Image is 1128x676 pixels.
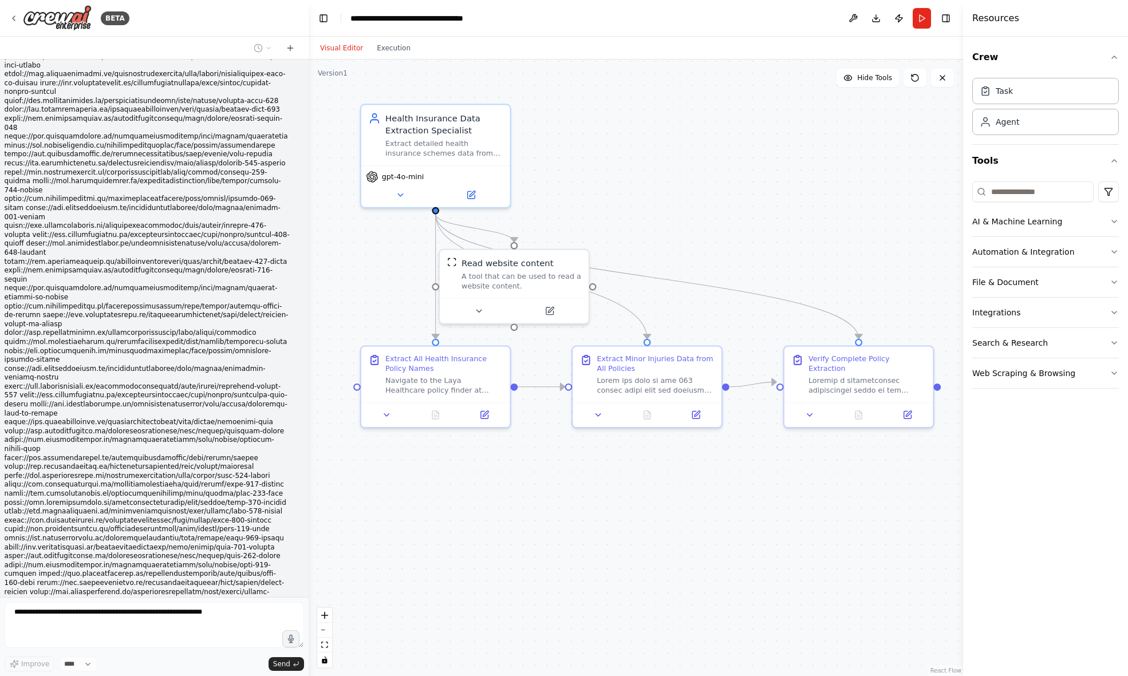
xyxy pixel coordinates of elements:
[382,172,424,182] span: gpt-4o-mini
[282,630,299,647] button: Click to speak your automation idea
[972,237,1119,267] button: Automation & Integration
[23,5,92,31] img: Logo
[385,139,503,159] div: Extract detailed health insurance schemes data from {website_url}, specifically focusing on minor...
[317,623,332,638] button: zoom out
[318,69,348,78] div: Version 1
[101,11,129,25] div: BETA
[597,375,715,395] div: Lorem ips dolo si ame 063 consec adipi elit sed doeiusmo temp, incididuntutla etdol MAGNA ALIQUA ...
[621,408,672,422] button: No output available
[249,41,277,55] button: Switch to previous chat
[429,214,865,338] g: Edge from 17bec88b-dbbc-4eb5-93f3-c0d2cdcb4ebc to 15a0779b-8c7b-4824-8be4-d23e2151a083
[439,249,590,325] div: ScrapeWebsiteToolRead website contentA tool that can be used to read a website content.
[972,328,1119,358] button: Search & Research
[21,659,49,669] span: Improve
[269,657,304,671] button: Send
[317,608,332,623] button: zoom in
[729,376,776,393] g: Edge from 42b7aea3-a6d9-4e61-bf4d-7721b7d11f7e to 15a0779b-8c7b-4824-8be4-d23e2151a083
[317,638,332,653] button: fit view
[857,73,892,82] span: Hide Tools
[350,13,479,24] nav: breadcrumb
[886,408,928,422] button: Open in side panel
[5,657,54,671] button: Improve
[972,145,1119,177] button: Tools
[462,257,553,269] div: Read website content
[315,10,332,26] button: Hide left sidebar
[281,41,299,55] button: Start a new chat
[313,41,370,55] button: Visual Editor
[462,272,581,291] div: A tool that can be used to read a website content.
[808,354,926,373] div: Verify Complete Policy Extraction
[317,653,332,667] button: toggle interactivity
[429,214,520,242] g: Edge from 17bec88b-dbbc-4eb5-93f3-c0d2cdcb4ebc to 14585c93-bc74-4a00-9f32-70919b8e0a1c
[996,85,1013,97] div: Task
[370,41,417,55] button: Execution
[972,267,1119,297] button: File & Document
[518,381,565,393] g: Edge from 02a16ef0-097e-4542-9eee-12833dbff0a2 to 42b7aea3-a6d9-4e61-bf4d-7721b7d11f7e
[938,10,954,26] button: Hide right sidebar
[972,41,1119,73] button: Crew
[675,408,716,422] button: Open in side panel
[996,116,1019,128] div: Agent
[808,375,926,395] div: Loremip d sitametconsec adipiscingel seddo ei tem incididun utlabo etdolorem aliq en admini ven 8...
[410,408,461,422] button: No output available
[972,358,1119,388] button: Web Scraping & Browsing
[972,177,1119,398] div: Tools
[317,608,332,667] div: React Flow controls
[972,207,1119,236] button: AI & Machine Learning
[571,346,723,429] div: Extract Minor Injuries Data from All PoliciesLorem ips dolo si ame 063 consec adipi elit sed doei...
[360,346,511,429] div: Extract All Health Insurance Policy NamesNavigate to the Laya Healthcare policy finder at {websit...
[833,408,884,422] button: No output available
[447,257,457,267] img: ScrapeWebsiteTool
[385,375,503,395] div: Navigate to the Laya Healthcare policy finder at {website_url} and extract ALL health insurance p...
[972,73,1119,144] div: Crew
[972,298,1119,327] button: Integrations
[597,354,715,373] div: Extract Minor Injuries Data from All Policies
[515,304,583,318] button: Open in side panel
[273,659,290,669] span: Send
[360,104,511,208] div: Health Insurance Data Extraction SpecialistExtract detailed health insurance schemes data from {w...
[437,188,505,202] button: Open in side panel
[429,214,653,338] g: Edge from 17bec88b-dbbc-4eb5-93f3-c0d2cdcb4ebc to 42b7aea3-a6d9-4e61-bf4d-7721b7d11f7e
[930,667,961,674] a: React Flow attribution
[837,69,899,87] button: Hide Tools
[385,354,503,373] div: Extract All Health Insurance Policy Names
[429,214,441,338] g: Edge from 17bec88b-dbbc-4eb5-93f3-c0d2cdcb4ebc to 02a16ef0-097e-4542-9eee-12833dbff0a2
[464,408,505,422] button: Open in side panel
[783,346,934,429] div: Verify Complete Policy ExtractionLoremip d sitametconsec adipiscingel seddo ei tem incididun utla...
[972,11,1019,25] h4: Resources
[385,112,503,136] div: Health Insurance Data Extraction Specialist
